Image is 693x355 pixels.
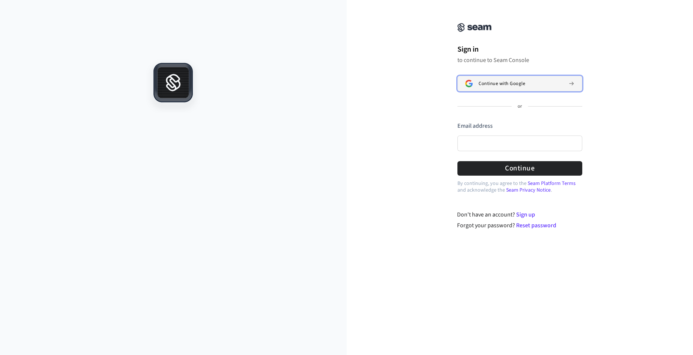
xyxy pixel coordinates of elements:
[457,23,492,32] img: Seam Console
[457,76,582,91] button: Sign in with GoogleContinue with Google
[457,161,582,176] button: Continue
[506,186,551,194] a: Seam Privacy Notice
[457,210,582,219] div: Don't have an account?
[457,56,582,64] p: to continue to Seam Console
[518,103,522,110] p: or
[465,80,473,87] img: Sign in with Google
[516,211,535,219] a: Sign up
[457,44,582,55] h1: Sign in
[528,180,576,187] a: Seam Platform Terms
[479,81,525,87] span: Continue with Google
[516,221,556,229] a: Reset password
[457,221,582,230] div: Forgot your password?
[457,180,582,193] p: By continuing, you agree to the and acknowledge the .
[457,122,493,130] label: Email address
